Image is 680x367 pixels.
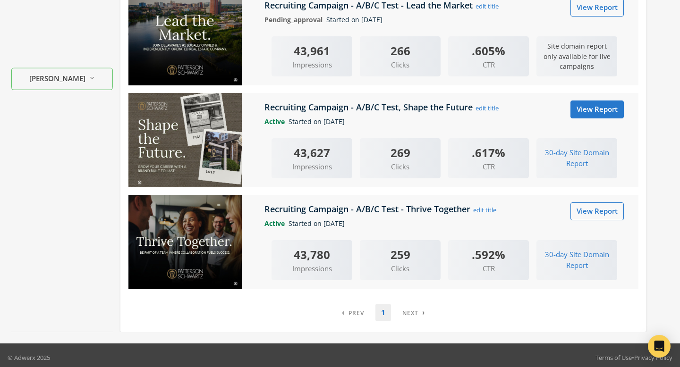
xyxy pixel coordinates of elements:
a: Privacy Policy [634,353,672,362]
span: CTR [448,263,529,274]
a: 1 [375,304,391,321]
div: Started on [DATE] [257,15,631,25]
h5: Recruiting Campaign - A/B/C Test - Thrive Together [264,203,473,215]
div: 43,780 [272,246,352,263]
div: .592% [448,246,529,263]
span: Clicks [360,161,441,172]
div: 259 [360,246,441,263]
div: Open Intercom Messenger [648,335,671,358]
button: [PERSON_NAME] [11,68,113,90]
span: Impressions [272,59,352,70]
span: Clicks [360,263,441,274]
button: 30-day Site Domain Report [536,144,617,173]
img: Recruiting Campaign - A/B/C Test - Thrive Together [128,195,242,289]
button: edit title [473,205,497,215]
span: Impressions [272,263,352,274]
div: 266 [360,42,441,59]
div: • [595,353,672,362]
button: edit title [475,103,499,113]
span: CTR [448,161,529,172]
span: Pending_approval [264,15,326,24]
div: .605% [448,42,529,59]
div: 269 [360,144,441,161]
img: Recruiting Campaign - A/B/C Test, Shape the Future [128,93,242,187]
span: Impressions [272,161,352,172]
span: Active [264,117,289,126]
div: Started on [DATE] [257,218,631,229]
span: Clicks [360,59,441,70]
div: 43,961 [272,42,352,59]
p: Site domain report only available for live campaigns [536,36,617,76]
button: edit title [475,1,499,11]
a: View Report [570,202,624,220]
div: .617% [448,144,529,161]
span: CTR [448,59,529,70]
nav: pagination [336,304,431,321]
div: 43,627 [272,144,352,161]
h5: Recruiting Campaign - A/B/C Test, Shape the Future [264,101,475,113]
p: © Adwerx 2025 [8,353,50,362]
button: 30-day Site Domain Report [536,246,617,275]
a: View Report [570,100,624,118]
a: Terms of Use [595,353,632,362]
div: Started on [DATE] [257,117,631,127]
span: [PERSON_NAME] [29,73,85,83]
span: Active [264,219,289,228]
